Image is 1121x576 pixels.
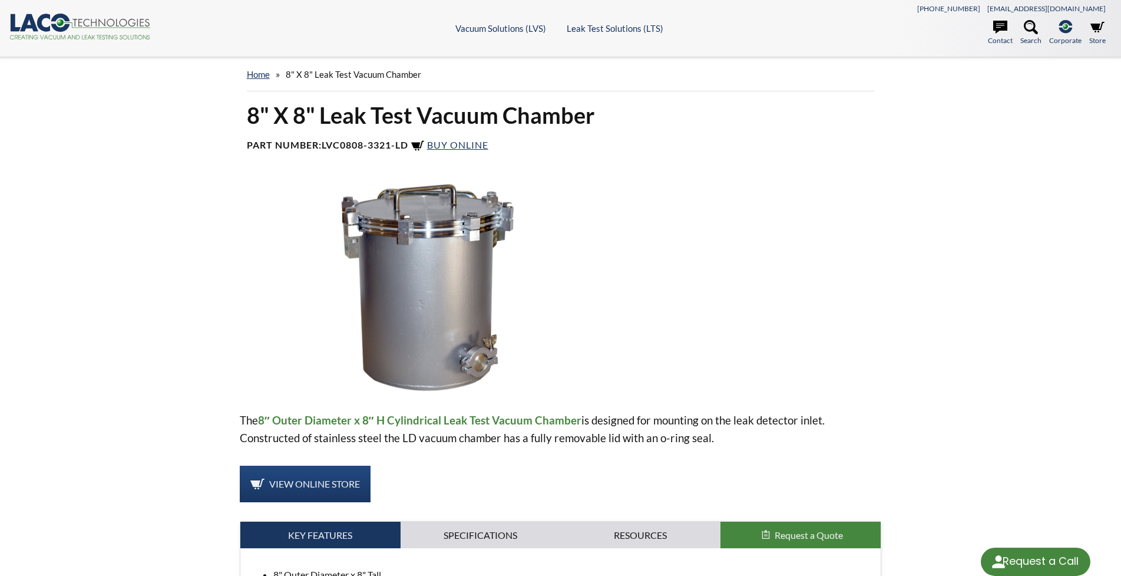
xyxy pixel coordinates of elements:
a: Key Features [240,522,401,549]
a: View Online Store [240,466,371,502]
div: Request a Call [1003,548,1079,575]
b: LVC0808-3321-LD [322,139,408,150]
a: home [247,69,270,80]
div: » [247,58,875,91]
a: [EMAIL_ADDRESS][DOMAIN_NAME] [987,4,1106,13]
img: round button [989,552,1008,571]
h4: Part Number: [247,139,875,153]
a: Contact [988,20,1013,46]
a: [PHONE_NUMBER] [917,4,980,13]
button: Request a Quote [720,522,881,549]
a: Leak Test Solutions (LTS) [567,23,663,34]
span: Buy Online [427,139,488,150]
a: Search [1020,20,1041,46]
h1: 8" X 8" Leak Test Vacuum Chamber [247,101,875,130]
span: 8" X 8" Leak Test Vacuum Chamber [286,69,421,80]
a: Vacuum Solutions (LVS) [455,23,546,34]
span: Corporate [1049,35,1082,46]
span: View Online Store [269,478,360,489]
span: Request a Quote [775,529,843,541]
a: Store [1089,20,1106,46]
a: Resources [561,522,721,549]
img: LVC0808-3321-LD, angled view [240,182,616,393]
a: Specifications [401,522,561,549]
p: The is designed for mounting on the leak detector inlet. Constructed of stainless steel the LD va... [240,412,882,447]
div: Request a Call [981,548,1090,576]
strong: 8″ Outer Diameter x 8″ H Cylindrical Leak Test Vacuum Chamber [258,413,581,427]
a: Buy Online [411,139,488,150]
